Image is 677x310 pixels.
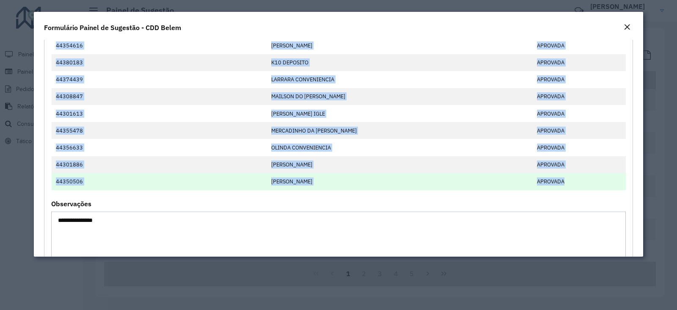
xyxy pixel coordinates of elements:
[621,22,633,33] button: Close
[267,88,532,105] td: MAILSON DO [PERSON_NAME]
[532,88,625,105] td: APROVADA
[51,199,91,209] label: Observações
[44,22,181,33] h4: Formulário Painel de Sugestão - CDD Belem
[267,173,532,190] td: [PERSON_NAME]
[52,173,267,190] td: 44350506
[52,88,267,105] td: 44308847
[52,105,267,122] td: 44301613
[267,71,532,88] td: LARRARA CONVENIENCIA
[624,24,630,30] em: Fechar
[52,37,267,54] td: 44354616
[52,54,267,71] td: 44380183
[267,54,532,71] td: K10 DEPOSITO
[267,105,532,122] td: [PERSON_NAME] IGLE
[267,139,532,156] td: OLINDA CONVENIENCIA
[267,122,532,139] td: MERCADINHO DA [PERSON_NAME]
[532,156,625,173] td: APROVADA
[532,71,625,88] td: APROVADA
[52,71,267,88] td: 44374439
[532,105,625,122] td: APROVADA
[532,139,625,156] td: APROVADA
[52,156,267,173] td: 44301886
[267,37,532,54] td: [PERSON_NAME]
[52,139,267,156] td: 44356633
[532,122,625,139] td: APROVADA
[267,156,532,173] td: [PERSON_NAME]
[532,37,625,54] td: APROVADA
[52,122,267,139] td: 44355478
[532,54,625,71] td: APROVADA
[532,173,625,190] td: APROVADA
